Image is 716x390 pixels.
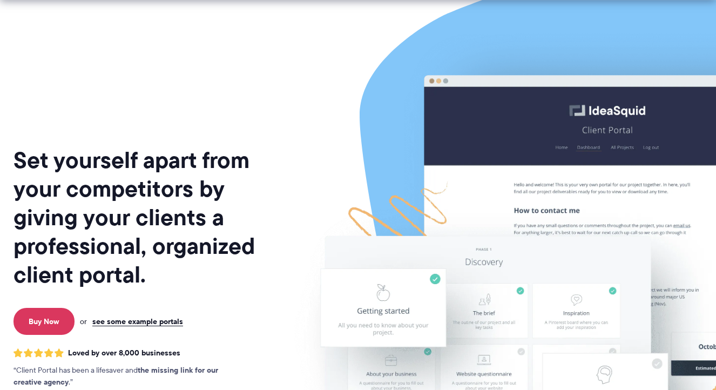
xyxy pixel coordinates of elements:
[68,348,180,358] span: Loved by over 8,000 businesses
[13,364,218,388] strong: the missing link for our creative agency
[80,317,87,326] span: or
[92,317,183,326] a: see some example portals
[13,308,75,335] a: Buy Now
[13,365,240,388] p: Client Portal has been a lifesaver and .
[13,146,289,289] h1: Set yourself apart from your competitors by giving your clients a professional, organized client ...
